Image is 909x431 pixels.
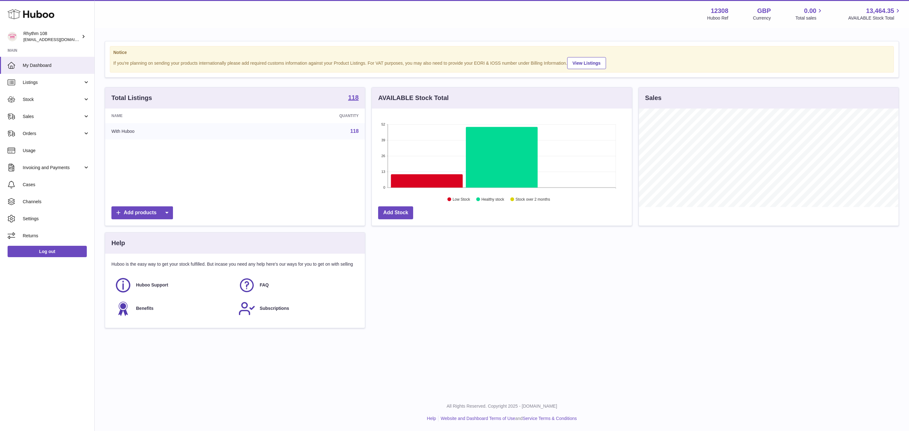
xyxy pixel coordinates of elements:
[242,109,365,123] th: Quantity
[753,15,771,21] div: Currency
[23,37,93,42] span: [EMAIL_ADDRESS][DOMAIN_NAME]
[441,416,515,421] a: Website and Dashboard Terms of Use
[23,131,83,137] span: Orders
[438,416,577,422] li: and
[382,138,385,142] text: 39
[707,15,728,21] div: Huboo Ref
[260,282,269,288] span: FAQ
[866,7,894,15] span: 13,464.35
[645,94,662,102] h3: Sales
[516,197,550,202] text: Stock over 2 months
[238,277,356,294] a: FAQ
[757,7,771,15] strong: GBP
[260,305,289,311] span: Subscriptions
[453,197,470,202] text: Low Stock
[23,199,90,205] span: Channels
[23,233,90,239] span: Returns
[136,305,153,311] span: Benefits
[804,7,817,15] span: 0.00
[23,216,90,222] span: Settings
[795,15,823,21] span: Total sales
[23,80,83,86] span: Listings
[23,165,83,171] span: Invoicing and Payments
[848,7,901,21] a: 13,464.35 AVAILABLE Stock Total
[848,15,901,21] span: AVAILABLE Stock Total
[100,403,904,409] p: All Rights Reserved. Copyright 2025 - [DOMAIN_NAME]
[8,32,17,41] img: orders@rhythm108.com
[23,62,90,68] span: My Dashboard
[115,300,232,317] a: Benefits
[348,94,359,101] strong: 118
[23,31,80,43] div: Rhythm 108
[113,50,890,56] strong: Notice
[382,154,385,158] text: 26
[115,277,232,294] a: Huboo Support
[105,109,242,123] th: Name
[382,170,385,174] text: 13
[711,7,728,15] strong: 12308
[382,122,385,126] text: 52
[113,56,890,69] div: If you're planning on sending your products internationally please add required customs informati...
[378,206,413,219] a: Add Stock
[795,7,823,21] a: 0.00 Total sales
[350,128,359,134] a: 118
[348,94,359,102] a: 118
[111,206,173,219] a: Add products
[482,197,505,202] text: Healthy stock
[111,239,125,247] h3: Help
[111,94,152,102] h3: Total Listings
[523,416,577,421] a: Service Terms & Conditions
[105,123,242,139] td: With Huboo
[23,114,83,120] span: Sales
[23,182,90,188] span: Cases
[427,416,436,421] a: Help
[23,148,90,154] span: Usage
[111,261,359,267] p: Huboo is the easy way to get your stock fulfilled. But incase you need any help here's our ways f...
[378,94,449,102] h3: AVAILABLE Stock Total
[136,282,168,288] span: Huboo Support
[383,186,385,189] text: 0
[23,97,83,103] span: Stock
[8,246,87,257] a: Log out
[238,300,356,317] a: Subscriptions
[567,57,606,69] a: View Listings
